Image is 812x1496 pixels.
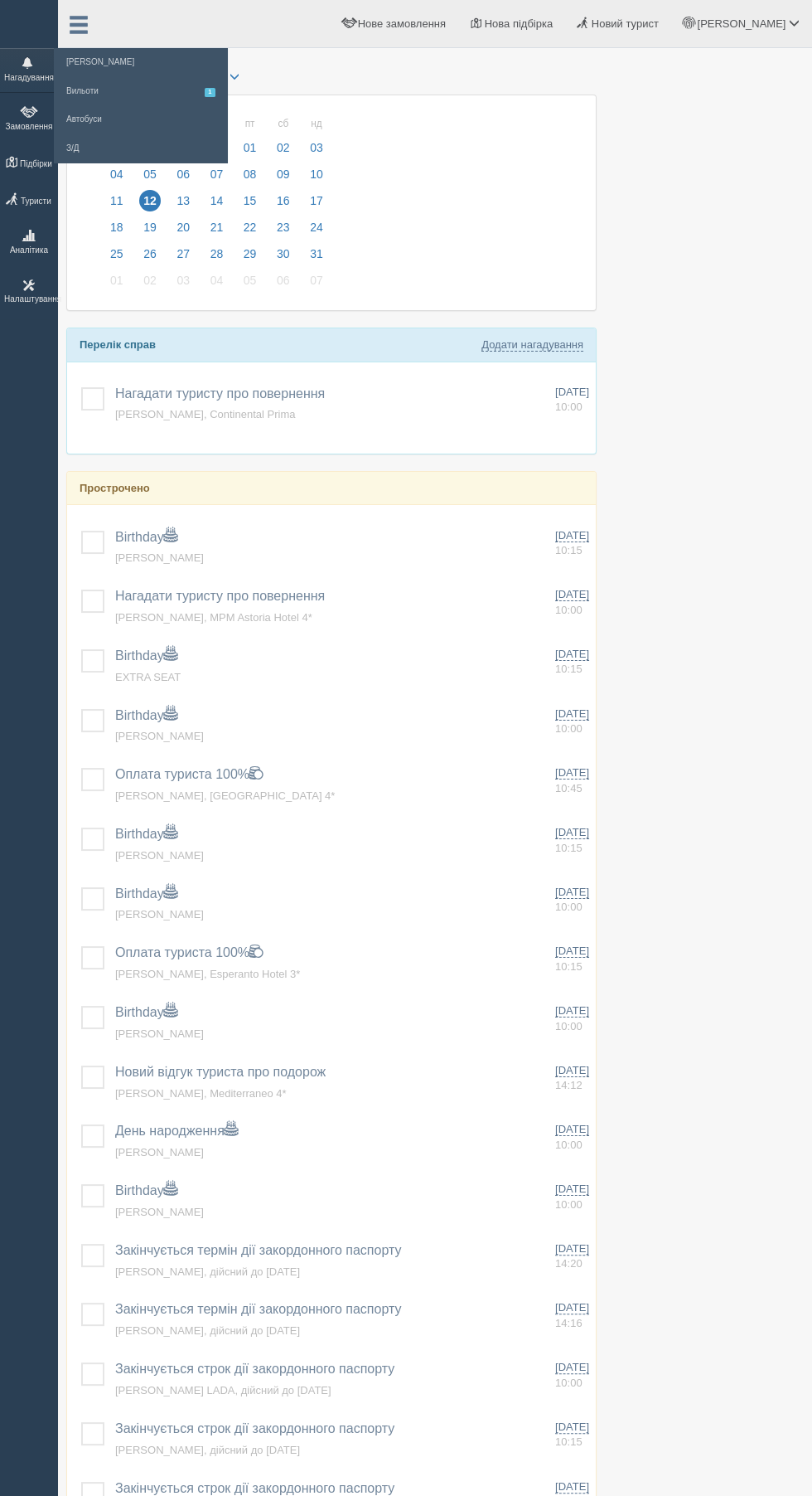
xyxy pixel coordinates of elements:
span: 10:00 [555,1139,582,1151]
a: Вильоти1 [62,77,220,106]
span: 03 [306,137,327,158]
span: [PERSON_NAME] [115,1027,204,1040]
span: [PERSON_NAME] [115,730,204,742]
span: 24 [306,216,327,238]
span: 10:00 [555,604,582,616]
a: 06 [167,165,199,192]
span: [PERSON_NAME], дійсний до [DATE] [115,1444,300,1456]
small: сб [273,117,294,131]
a: [DATE] 14:20 [555,1241,589,1272]
span: 07 [206,163,228,185]
a: [DATE] 10:00 [555,707,589,737]
a: Birthday [115,648,177,663]
a: пт 01 [234,108,266,165]
a: 27 [167,245,199,271]
a: 20 [167,218,199,245]
a: Нагадати туристу про повернення [115,589,325,603]
span: [DATE] [555,1480,589,1494]
a: [DATE] 10:15 [555,944,589,974]
a: 12 [134,192,166,218]
small: нд [306,117,327,131]
span: 10:00 [555,1377,582,1389]
span: 10:00 [555,1020,582,1032]
a: 09 [268,165,299,192]
a: Birthday [115,530,177,544]
a: [DATE] 10:00 [555,587,589,618]
a: Закінчується строк дії закордонного паспорту [115,1481,394,1495]
span: 05 [139,163,161,185]
span: 13 [172,190,194,211]
a: 24 [301,218,328,245]
span: Закінчується термін дії закордонного паспорту [115,1243,401,1257]
span: [PERSON_NAME] [115,1206,204,1218]
span: 01 [239,137,261,158]
span: 1 [205,88,215,97]
a: 26 [134,245,166,271]
span: [DATE] [555,1301,589,1314]
a: сб 02 [268,108,299,165]
a: [PERSON_NAME], Mediterraneo 4* [115,1087,287,1100]
span: 10:00 [555,722,582,735]
span: [DATE] [555,588,589,601]
span: 31 [306,243,327,265]
span: 18 [106,216,128,238]
span: Нова підбірка [485,17,553,30]
span: 06 [273,270,294,291]
a: З/Д [62,134,220,163]
span: Оплата туриста 100% [115,945,263,959]
a: [PERSON_NAME], Esperanto Hotel 3* [115,968,300,980]
a: [PERSON_NAME], [GEOGRAPHIC_DATA] 4* [115,789,335,802]
a: 23 [268,218,299,245]
span: 02 [139,270,161,291]
a: Новий відгук туриста про подорож [115,1065,326,1079]
span: [DATE] [555,648,589,661]
a: [DATE] 10:00 [555,1182,589,1212]
span: 04 [106,163,128,185]
span: 19 [139,216,161,238]
span: Оплата туриста 100% [115,767,263,781]
span: [DATE] [555,1064,589,1077]
span: 03 [172,270,194,291]
span: Закінчується строк дії закордонного паспорту [115,1362,394,1376]
a: [PERSON_NAME], MPM Astoria Hotel 4* [115,611,312,624]
span: 10:15 [555,663,582,675]
a: 02 [134,271,166,298]
a: [PERSON_NAME] [115,849,204,862]
a: 06 [268,271,299,298]
span: [DATE] [555,1242,589,1256]
span: 12 [139,190,161,211]
a: Закінчується термін дії закордонного паспорту [115,1302,401,1316]
a: [DATE] 10:00 [555,385,589,415]
a: Автобуси [62,105,220,134]
a: 07 [201,165,233,192]
span: [DATE] [555,945,589,958]
span: 09 [273,163,294,185]
span: [DATE] [555,886,589,899]
a: EXTRA SEAT [115,671,181,683]
span: 10:15 [555,960,582,973]
span: 04 [206,270,228,291]
span: [DATE] [555,1421,589,1434]
span: 28 [206,243,228,265]
a: [DATE] 10:00 [555,1003,589,1034]
span: 14:12 [555,1079,582,1091]
span: [DATE] [555,707,589,721]
a: 04 [201,271,233,298]
span: 10:15 [555,1435,582,1448]
span: 10:00 [555,401,582,413]
a: 21 [201,218,233,245]
span: 10:00 [555,1198,582,1211]
a: Birthday [115,1183,177,1197]
a: 04 [101,165,133,192]
a: [DATE] 10:15 [555,528,589,559]
a: 15 [234,192,266,218]
a: 05 [234,271,266,298]
span: 20 [172,216,194,238]
span: [DATE] [555,529,589,542]
a: [DATE] 10:00 [555,1122,589,1153]
span: 26 [139,243,161,265]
